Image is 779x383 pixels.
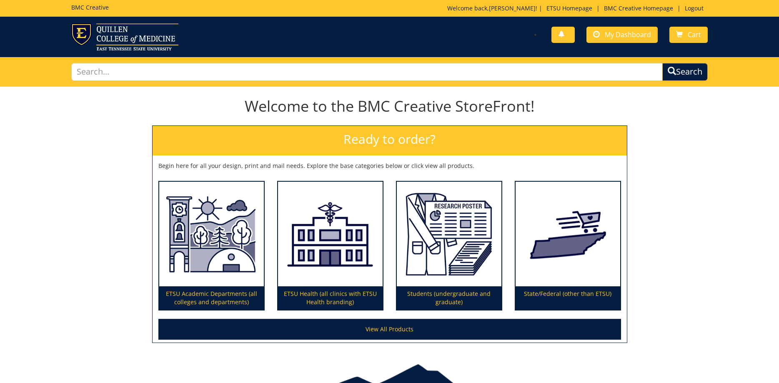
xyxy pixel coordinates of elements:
h2: Ready to order? [153,126,627,155]
a: Cart [669,27,708,43]
a: [PERSON_NAME] [489,4,536,12]
span: My Dashboard [605,30,651,39]
img: ETSU Health (all clinics with ETSU Health branding) [278,182,383,287]
p: ETSU Academic Departments (all colleges and departments) [159,286,264,310]
p: Students (undergraduate and graduate) [397,286,501,310]
img: ETSU logo [71,23,178,50]
img: ETSU Academic Departments (all colleges and departments) [159,182,264,287]
p: ETSU Health (all clinics with ETSU Health branding) [278,286,383,310]
a: ETSU Health (all clinics with ETSU Health branding) [278,182,383,310]
img: State/Federal (other than ETSU) [516,182,620,287]
p: State/Federal (other than ETSU) [516,286,620,310]
button: Search [662,63,708,81]
input: Search... [71,63,663,81]
h1: Welcome to the BMC Creative StoreFront! [152,98,627,115]
a: My Dashboard [586,27,658,43]
a: ETSU Homepage [542,4,596,12]
img: Students (undergraduate and graduate) [397,182,501,287]
a: Logout [681,4,708,12]
h5: BMC Creative [71,4,109,10]
a: Students (undergraduate and graduate) [397,182,501,310]
p: Welcome back, ! | | | [447,4,708,13]
p: Begin here for all your design, print and mail needs. Explore the base categories below or click ... [158,162,621,170]
span: Cart [688,30,701,39]
a: View All Products [158,319,621,340]
a: State/Federal (other than ETSU) [516,182,620,310]
a: ETSU Academic Departments (all colleges and departments) [159,182,264,310]
a: BMC Creative Homepage [600,4,677,12]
